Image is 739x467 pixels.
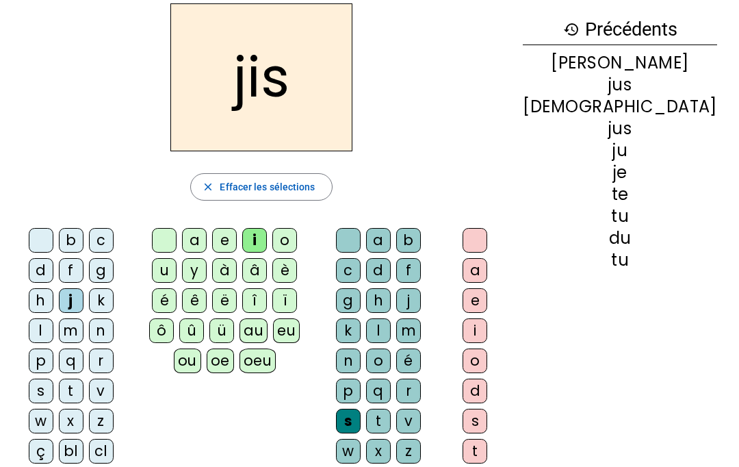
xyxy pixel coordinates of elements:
[89,379,114,403] div: v
[463,409,487,433] div: s
[89,409,114,433] div: z
[396,318,421,343] div: m
[242,288,267,313] div: î
[366,318,391,343] div: l
[272,288,297,313] div: ï
[396,258,421,283] div: f
[396,379,421,403] div: r
[523,55,717,71] div: [PERSON_NAME]
[336,409,361,433] div: s
[463,258,487,283] div: a
[202,181,214,193] mat-icon: close
[463,439,487,464] div: t
[29,349,53,373] div: p
[59,228,83,253] div: b
[59,349,83,373] div: q
[523,121,717,137] div: jus
[523,142,717,159] div: ju
[523,14,717,45] h3: Précédents
[29,288,53,313] div: h
[463,349,487,373] div: o
[59,258,83,283] div: f
[396,439,421,464] div: z
[366,288,391,313] div: h
[336,288,361,313] div: g
[523,99,717,115] div: [DEMOGRAPHIC_DATA]
[336,318,361,343] div: k
[366,409,391,433] div: t
[366,439,391,464] div: x
[366,228,391,253] div: a
[523,252,717,268] div: tu
[89,349,114,373] div: r
[29,409,53,433] div: w
[523,230,717,247] div: du
[212,288,237,313] div: ë
[396,349,421,373] div: é
[29,439,53,464] div: ç
[396,288,421,313] div: j
[396,228,421,253] div: b
[366,349,391,373] div: o
[174,349,201,373] div: ou
[182,288,207,313] div: ê
[523,164,717,181] div: je
[336,349,361,373] div: n
[190,173,332,201] button: Effacer les sélections
[209,318,234,343] div: ü
[336,258,361,283] div: c
[152,258,177,283] div: u
[182,258,207,283] div: y
[239,349,276,373] div: oeu
[463,379,487,403] div: d
[59,318,83,343] div: m
[242,258,267,283] div: â
[212,258,237,283] div: à
[152,288,177,313] div: é
[563,21,580,38] mat-icon: history
[29,379,53,403] div: s
[59,409,83,433] div: x
[170,3,352,151] h2: jis
[89,318,114,343] div: n
[220,179,315,195] span: Effacer les sélections
[272,258,297,283] div: è
[89,228,114,253] div: c
[242,228,267,253] div: i
[59,439,83,464] div: bl
[366,379,391,403] div: q
[59,288,83,313] div: j
[523,208,717,225] div: tu
[212,228,237,253] div: e
[182,228,207,253] div: a
[89,439,114,464] div: cl
[29,318,53,343] div: l
[273,318,300,343] div: eu
[463,288,487,313] div: e
[463,318,487,343] div: i
[523,186,717,203] div: te
[89,258,114,283] div: g
[89,288,114,313] div: k
[149,318,174,343] div: ô
[272,228,297,253] div: o
[179,318,204,343] div: û
[396,409,421,433] div: v
[336,439,361,464] div: w
[523,77,717,93] div: jus
[239,318,268,343] div: au
[29,258,53,283] div: d
[336,379,361,403] div: p
[366,258,391,283] div: d
[59,379,83,403] div: t
[207,349,234,373] div: oe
